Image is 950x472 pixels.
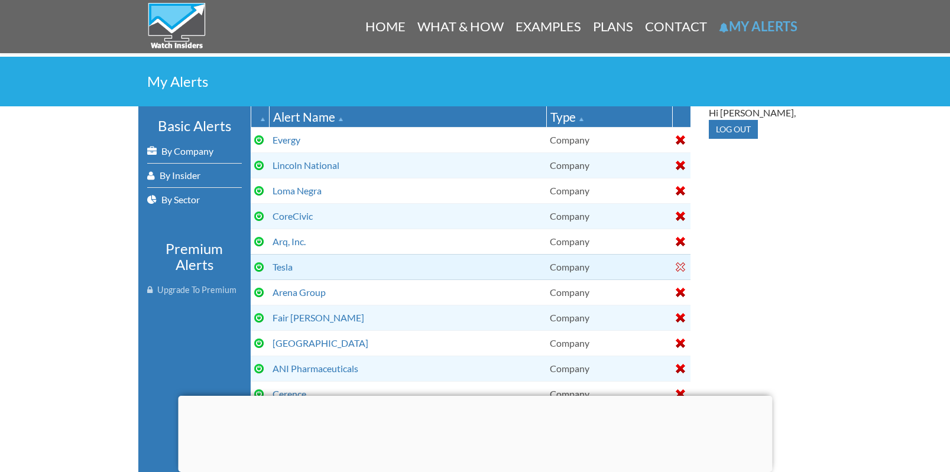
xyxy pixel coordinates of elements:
td: Company [546,203,672,229]
td: Company [546,381,672,406]
a: Arena Group [273,287,326,298]
a: Arq, Inc. [273,236,306,247]
td: Company [546,152,672,178]
td: Company [546,305,672,330]
iframe: Advertisement [178,396,772,469]
th: : No sort applied, activate to apply an ascending sort [672,106,690,128]
th: Type: Ascending sort applied, activate to apply a descending sort [546,106,672,128]
a: Fair [PERSON_NAME] [273,312,364,323]
a: By Sector [147,188,242,211]
a: By Company [147,139,242,163]
div: Type [550,108,669,125]
a: ANI Pharmaceuticals [273,363,358,374]
a: Lincoln National [273,159,339,171]
td: Company [546,254,672,279]
div: Alert Name [273,108,543,125]
a: Evergy [273,134,300,145]
input: Log out [709,120,758,139]
a: CoreCivic [273,210,313,222]
h2: My Alerts [147,74,803,89]
a: Cerence [273,388,306,399]
a: By Insider [147,164,242,187]
th: Alert Name: Ascending sort applied, activate to apply a descending sort [269,106,546,128]
a: Loma Negra [273,185,322,196]
td: Company [546,330,672,356]
h3: Basic Alerts [147,118,242,134]
td: Company [546,127,672,152]
a: Tesla [273,261,293,272]
a: [GEOGRAPHIC_DATA] [273,337,368,349]
a: Upgrade To Premium [147,278,242,302]
td: Company [546,178,672,203]
th: : Ascending sort applied, activate to apply a descending sort [251,106,269,128]
td: Company [546,279,672,305]
div: Hi [PERSON_NAME], [709,106,803,120]
td: Company [546,356,672,381]
h3: Premium Alerts [147,241,242,272]
td: Company [546,229,672,254]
